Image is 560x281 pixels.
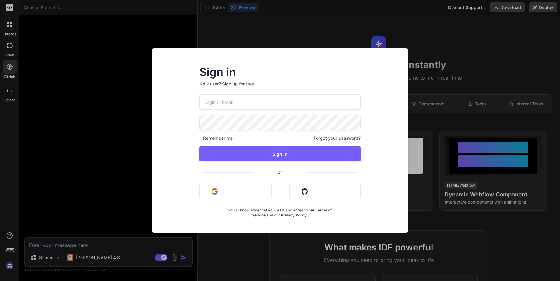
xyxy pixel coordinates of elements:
button: Sign in with Github [289,184,361,199]
span: Forgot your password? [314,135,361,141]
button: Sign In [199,146,361,161]
button: Sign in with Google [199,184,272,199]
a: Privacy Policy. [281,213,308,217]
img: github [302,188,308,195]
input: Login or Email [199,94,361,110]
a: Terms of Service [252,208,332,217]
div: Sign up for free [222,81,254,87]
div: You acknowledge that you read, and agree to our and our [226,204,334,218]
span: Remember me [199,135,233,141]
img: google [212,188,218,195]
p: New user? [199,81,361,94]
span: or [253,164,307,180]
h2: Sign in [199,67,361,77]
